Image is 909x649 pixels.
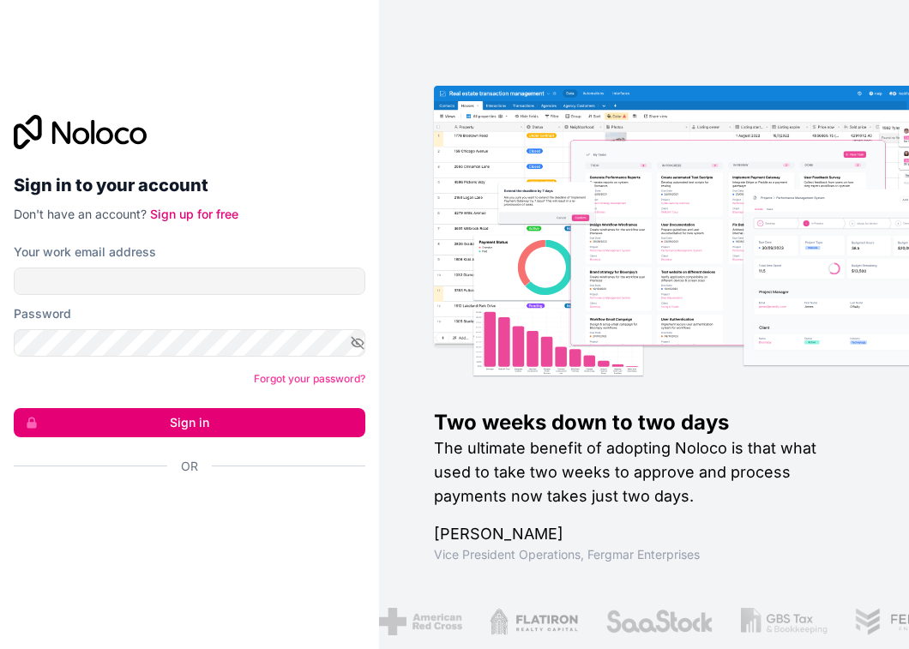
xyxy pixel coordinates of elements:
[434,409,854,436] h1: Two weeks down to two days
[740,608,828,635] img: /assets/gbstax-C-GtDUiK.png
[14,408,365,437] button: Sign in
[254,372,365,385] a: Forgot your password?
[378,608,461,635] img: /assets/american-red-cross-BAupjrZR.png
[489,608,578,635] img: /assets/flatiron-C8eUkumj.png
[434,546,854,563] h1: Vice President Operations , Fergmar Enterprises
[434,436,854,508] h2: The ultimate benefit of adopting Noloco is that what used to take two weeks to approve and proces...
[14,243,156,261] label: Your work email address
[14,267,365,295] input: Email address
[434,522,854,546] h1: [PERSON_NAME]
[14,170,365,201] h2: Sign in to your account
[181,458,198,475] span: Or
[14,329,365,357] input: Password
[14,305,71,322] label: Password
[605,608,713,635] img: /assets/saastock-C6Zbiodz.png
[150,207,238,221] a: Sign up for free
[14,207,147,221] span: Don't have an account?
